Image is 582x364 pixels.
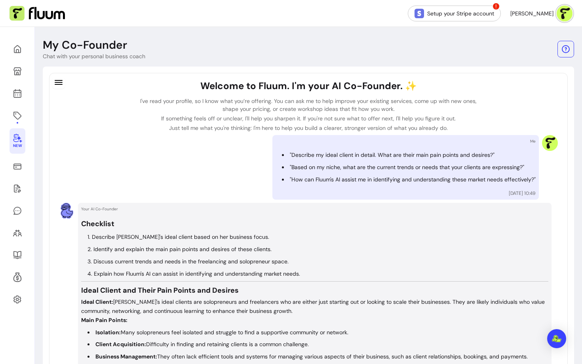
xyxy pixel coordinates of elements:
a: Home [10,40,25,59]
strong: Business Management: [95,353,157,360]
strong: Client Acquisition: [95,341,146,348]
button: avatar[PERSON_NAME] [510,6,572,21]
li: Identify and explain the main pain points and desires of these clients. [87,245,548,254]
span: New [13,143,22,149]
li: Many solopreneurs feel isolated and struggle to find a supportive community or network. [87,328,548,337]
a: New [10,128,25,154]
p: If something feels off or unclear, I'll help you sharpen it. If you're not sure what to offer nex... [136,114,481,122]
span: [PERSON_NAME] [510,10,553,17]
h3: Ideal Client and Their Pain Points and Desires [81,285,548,296]
a: Setup your Stripe account [408,6,501,21]
li: "Based on my niche, what are the current trends or needs that your clients are expressing?" [282,163,536,172]
a: My Page [10,62,25,81]
a: Clients [10,223,25,242]
strong: Ideal Client: [81,298,113,305]
p: Me [530,138,536,144]
p: Chat with your personal business coach [43,52,145,60]
li: "Describe my ideal client in detail. What are their main pain points and desires?" [282,151,536,160]
li: Difficulty in finding and retaining clients is a common challenge. [87,340,548,349]
a: Refer & Earn [10,268,25,287]
img: AI Co-Founder avatar [59,203,75,219]
li: Describe [PERSON_NAME]'s ideal client based on her business focus. [87,233,548,242]
a: My Messages [10,201,25,220]
p: Your AI Co-Founder [81,206,548,212]
a: Calendar [10,84,25,103]
div: Open Intercom Messenger [547,329,566,348]
p: [PERSON_NAME]'s ideal clients are solopreneurs and freelancers who are either just starting out o... [81,297,548,316]
a: Sales [10,157,25,176]
img: Provider image [542,135,558,151]
p: I've read your profile, so I know what you’re offering. You can ask me to help improve your exist... [136,97,481,113]
li: Discuss current trends and needs in the freelancing and solopreneur space. [87,257,548,266]
strong: Main Pain Points: [81,316,127,324]
h3: Checklist [81,218,548,229]
p: [DATE] 10:49 [509,190,536,196]
a: Waivers [10,179,25,198]
a: Resources [10,246,25,265]
li: "How can Fluum's AI assist me in identifying and understanding these market needs effectively?" [282,175,536,184]
p: My Co-Founder [43,38,127,52]
li: They often lack efficient tools and systems for managing various aspects of their business, such ... [87,352,548,361]
span: ! [492,2,500,10]
strong: Isolation: [95,329,121,336]
a: Offerings [10,106,25,125]
h1: Welcome to Fluum. I'm your AI Co-Founder. ✨ [136,80,481,92]
a: Settings [10,290,25,309]
p: Just tell me what you're thinking: I'm here to help you build a clearer, stronger version of what... [136,124,481,132]
img: Fluum Logo [10,6,65,21]
img: avatar [557,6,572,21]
li: Explain how Fluum's AI can assist in identifying and understanding market needs. [87,269,548,278]
img: Stripe Icon [415,9,424,18]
